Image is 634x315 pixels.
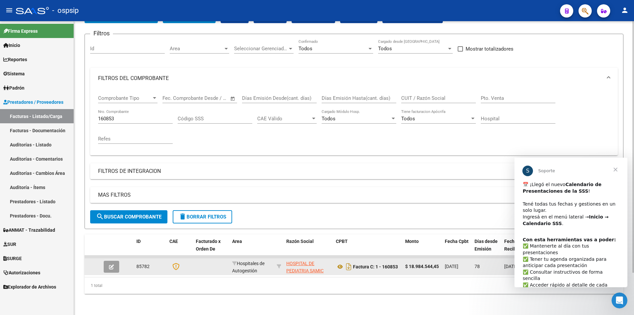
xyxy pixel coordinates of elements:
span: Explorador de Archivos [3,283,56,291]
span: CAE [169,239,178,244]
datatable-header-cell: Facturado x Orden De [193,234,229,263]
iframe: Intercom live chat [612,293,627,308]
span: ANMAT - Trazabilidad [3,226,55,234]
span: Area [232,239,242,244]
span: Todos [322,116,335,122]
span: Inicio [3,42,20,49]
span: Prestadores / Proveedores [3,98,63,106]
span: ID [136,239,141,244]
span: Seleccionar Gerenciador [234,46,288,52]
span: Todos [378,46,392,52]
i: Descargar documento [344,261,353,272]
mat-expansion-panel-header: FILTROS DE INTEGRACION [90,163,618,179]
mat-icon: delete [179,213,187,220]
span: Fecha Recibido [504,239,523,252]
datatable-header-cell: Razón Social [284,234,333,263]
mat-panel-title: FILTROS DE INTEGRACION [98,168,602,175]
div: 30615915544 [286,260,331,274]
span: 78 [475,264,480,269]
mat-panel-title: MAS FILTROS [98,191,602,199]
span: CPBT [336,239,348,244]
span: HOSPITAL DE PEDIATRIA SAMIC "PROFESOR [PERSON_NAME]" [286,261,324,289]
button: Buscar Comprobante [90,210,167,223]
span: [DATE] [504,264,518,269]
strong: Factura C: 1 - 160853 [353,264,398,269]
datatable-header-cell: ID [134,234,167,263]
span: Firma Express [3,27,38,35]
span: Autorizaciones [3,269,40,276]
span: Todos [401,116,415,122]
span: Reportes [3,56,27,63]
span: Area [170,46,223,52]
mat-icon: menu [5,6,13,14]
button: Borrar Filtros [173,210,232,223]
span: Días desde Emisión [475,239,498,252]
datatable-header-cell: Monto [403,234,442,263]
span: SUR [3,241,16,248]
datatable-header-cell: CPBT [333,234,403,263]
iframe: Intercom live chat mensaje [514,158,627,287]
span: Monto [405,239,419,244]
strong: $ 18.984.544,45 [405,264,439,269]
mat-icon: search [96,213,104,220]
h3: Filtros [90,29,113,38]
span: 85782 [136,264,150,269]
div: ​✅ Mantenerte al día con tus presentaciones ✅ Tener tu agenda organizada para anticipar cada pres... [8,79,105,157]
b: Con esta herramientas vas a poder: [8,79,101,85]
span: - ospsip [52,3,79,18]
div: FILTROS DEL COMPROBANTE [90,89,618,155]
datatable-header-cell: CAE [167,234,193,263]
span: Sistema [3,70,25,77]
span: Padrón [3,84,24,92]
mat-icon: person [621,6,629,14]
span: Todos [299,46,312,52]
span: Comprobante Tipo [98,95,152,101]
span: CAE Válido [257,116,311,122]
button: Open calendar [229,95,237,102]
span: Buscar Comprobante [96,214,161,220]
span: Mostrar totalizadores [466,45,513,53]
datatable-header-cell: Fecha Cpbt [442,234,472,263]
datatable-header-cell: Area [229,234,274,263]
span: Fecha Cpbt [445,239,469,244]
datatable-header-cell: Fecha Recibido [502,234,531,263]
mat-expansion-panel-header: FILTROS DEL COMPROBANTE [90,68,618,89]
span: Borrar Filtros [179,214,226,220]
mat-panel-title: FILTROS DEL COMPROBANTE [98,75,602,82]
datatable-header-cell: Días desde Emisión [472,234,502,263]
span: Facturado x Orden De [196,239,221,252]
div: 1 total [85,277,623,294]
span: SURGE [3,255,22,262]
mat-expansion-panel-header: MAS FILTROS [90,187,618,203]
span: Hospitales de Autogestión [232,261,264,274]
input: Fecha inicio [162,95,189,101]
input: Fecha fin [195,95,227,101]
span: Razón Social [286,239,314,244]
span: [DATE] [445,264,458,269]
